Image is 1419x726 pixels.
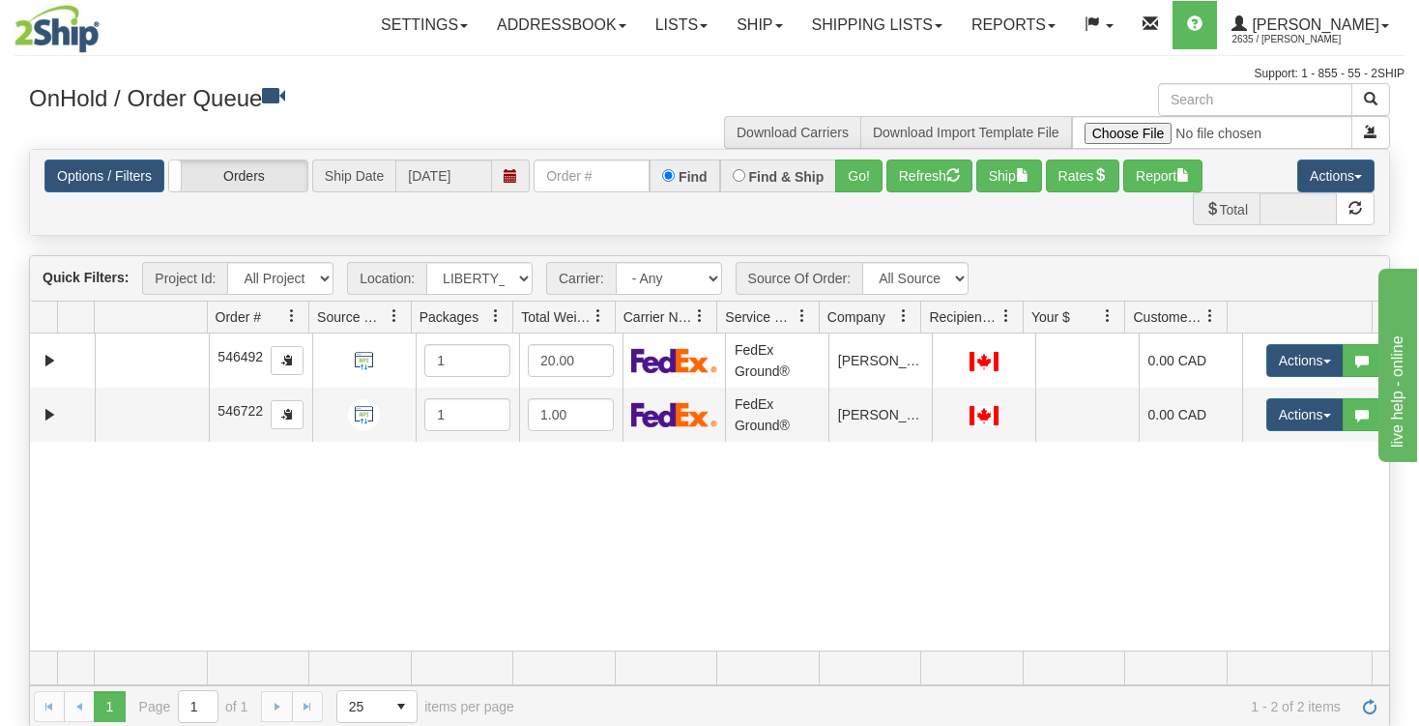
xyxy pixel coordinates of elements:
span: items per page [336,690,514,723]
label: Find & Ship [749,170,825,184]
a: Shipping lists [797,1,957,49]
h3: OnHold / Order Queue [29,83,695,111]
span: 25 [349,697,374,716]
span: Project Id: [142,262,227,295]
iframe: chat widget [1375,264,1417,461]
button: Refresh [886,160,972,192]
button: Go! [835,160,883,192]
span: Source Of Order: [736,262,863,295]
label: Orders [169,160,307,191]
a: Order # filter column settings [275,300,308,333]
button: Copy to clipboard [271,400,304,429]
span: 546722 [217,403,263,419]
a: Expand [38,403,62,427]
a: Settings [366,1,482,49]
span: Source Of Order [317,307,387,327]
a: Packages filter column settings [479,300,512,333]
button: Rates [1046,160,1120,192]
img: API [348,345,380,377]
a: Ship [722,1,796,49]
td: 0.00 CAD [1139,334,1242,388]
a: Expand [38,349,62,373]
img: CA [970,406,999,425]
td: FedEx Ground® [725,388,828,442]
span: Recipient Country [929,307,999,327]
button: Search [1351,83,1390,116]
button: Actions [1297,160,1375,192]
span: Order # [216,307,261,327]
a: Reports [957,1,1070,49]
a: Your $ filter column settings [1091,300,1124,333]
span: Your $ [1031,307,1070,327]
img: FedEx Express® [631,402,717,427]
td: 0.00 CAD [1139,388,1242,442]
div: live help - online [14,12,179,35]
span: Carrier: [546,262,616,295]
a: Download Carriers [737,125,849,140]
span: Total [1193,192,1260,225]
span: Customer $ [1133,307,1202,327]
button: Report [1123,160,1202,192]
div: Support: 1 - 855 - 55 - 2SHIP [14,66,1405,82]
a: Lists [641,1,722,49]
label: Find [679,170,708,184]
span: Location: [347,262,426,295]
a: Service Name filter column settings [786,300,819,333]
button: Actions [1266,398,1344,431]
span: Packages [420,307,478,327]
a: Company filter column settings [887,300,920,333]
span: [PERSON_NAME] [1247,16,1379,33]
button: Copy to clipboard [271,346,304,375]
span: Service Name [725,307,795,327]
span: Total Weight [521,307,591,327]
img: FedEx Express® [631,348,717,373]
a: Customer $ filter column settings [1194,300,1227,333]
input: Page 1 [179,691,217,722]
span: Carrier Name [623,307,693,327]
input: Order # [534,160,650,192]
input: Import [1072,116,1352,149]
a: [PERSON_NAME] 2635 / [PERSON_NAME] [1217,1,1404,49]
span: select [386,691,417,722]
input: Search [1158,83,1352,116]
a: Refresh [1354,691,1385,722]
td: [PERSON_NAME] [828,334,932,388]
span: Company [827,307,885,327]
span: 1 - 2 of 2 items [541,699,1341,714]
td: FedEx Ground® [725,334,828,388]
span: Page of 1 [139,690,248,723]
a: Options / Filters [44,160,164,192]
button: Ship [976,160,1042,192]
a: Carrier Name filter column settings [683,300,716,333]
a: Total Weight filter column settings [582,300,615,333]
span: Page sizes drop down [336,690,418,723]
img: API [348,399,380,431]
img: logo2635.jpg [14,5,100,53]
a: Source Of Order filter column settings [378,300,411,333]
span: Page 1 [94,691,125,722]
span: 2635 / [PERSON_NAME] [1231,30,1376,49]
span: 546492 [217,349,263,364]
a: Recipient Country filter column settings [990,300,1023,333]
span: Ship Date [312,160,395,192]
label: Quick Filters: [43,268,129,287]
img: CA [970,352,999,371]
a: Download Import Template File [873,125,1059,140]
button: Actions [1266,344,1344,377]
td: [PERSON_NAME] [828,388,932,442]
a: Addressbook [482,1,641,49]
div: grid toolbar [30,256,1389,302]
